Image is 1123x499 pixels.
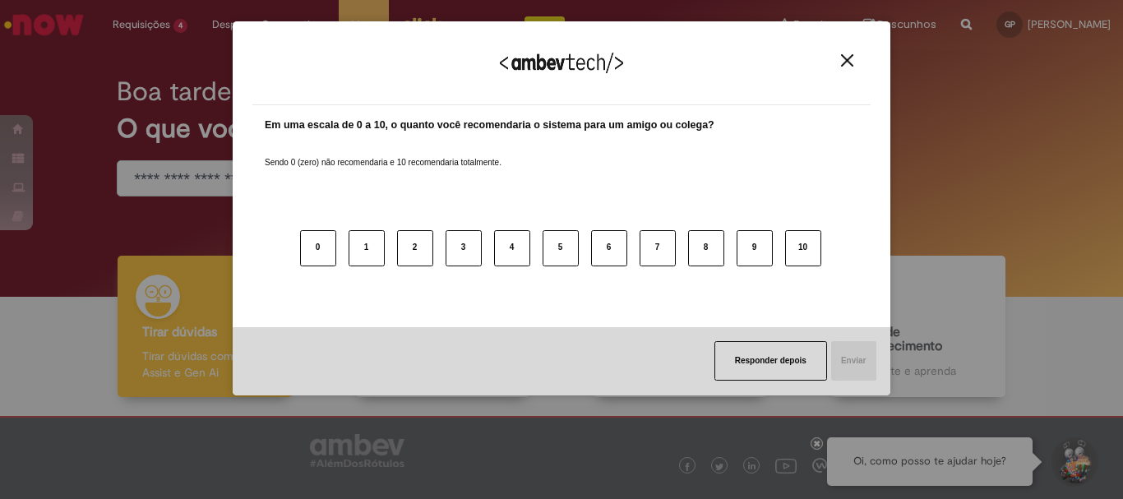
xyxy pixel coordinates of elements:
[543,230,579,266] button: 5
[349,230,385,266] button: 1
[714,341,827,381] button: Responder depois
[265,118,714,133] label: Em uma escala de 0 a 10, o quanto você recomendaria o sistema para um amigo ou colega?
[494,230,530,266] button: 4
[841,54,853,67] img: Close
[688,230,724,266] button: 8
[640,230,676,266] button: 7
[265,137,501,169] label: Sendo 0 (zero) não recomendaria e 10 recomendaria totalmente.
[300,230,336,266] button: 0
[836,53,858,67] button: Close
[446,230,482,266] button: 3
[737,230,773,266] button: 9
[500,53,623,73] img: Logo Ambevtech
[591,230,627,266] button: 6
[785,230,821,266] button: 10
[397,230,433,266] button: 2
